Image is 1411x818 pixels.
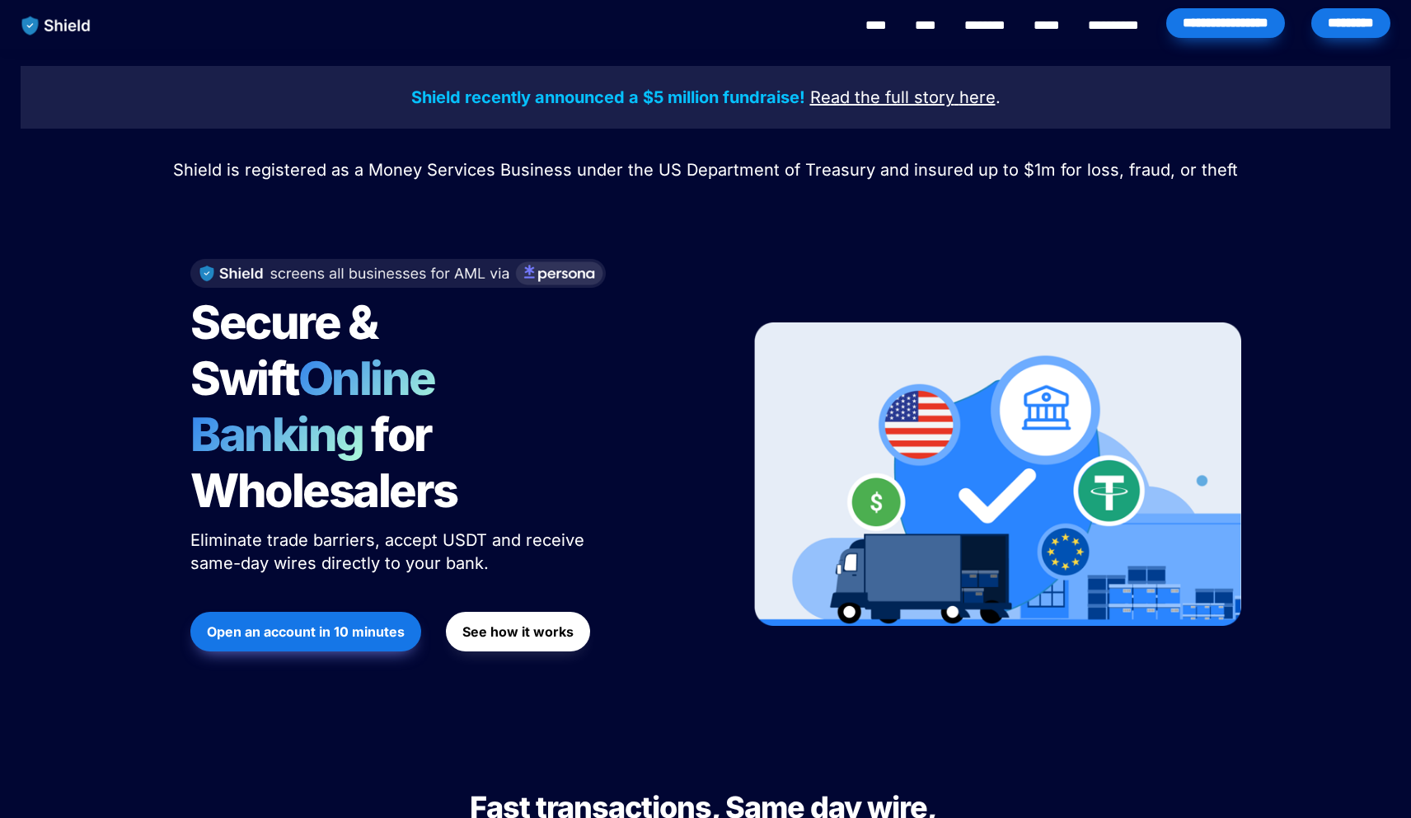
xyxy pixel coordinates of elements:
[810,87,954,107] u: Read the full story
[173,160,1238,180] span: Shield is registered as a Money Services Business under the US Department of Treasury and insured...
[190,604,421,660] a: Open an account in 10 minutes
[190,407,457,519] span: for Wholesalers
[190,530,589,573] span: Eliminate trade barriers, accept USDT and receive same-day wires directly to your bank.
[462,623,574,640] strong: See how it works
[959,87,996,107] u: here
[14,8,99,43] img: website logo
[810,90,954,106] a: Read the full story
[446,604,590,660] a: See how it works
[959,90,996,106] a: here
[190,612,421,651] button: Open an account in 10 minutes
[446,612,590,651] button: See how it works
[207,623,405,640] strong: Open an account in 10 minutes
[411,87,805,107] strong: Shield recently announced a $5 million fundraise!
[996,87,1001,107] span: .
[190,350,452,463] span: Online Banking
[190,294,385,407] span: Secure & Swift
